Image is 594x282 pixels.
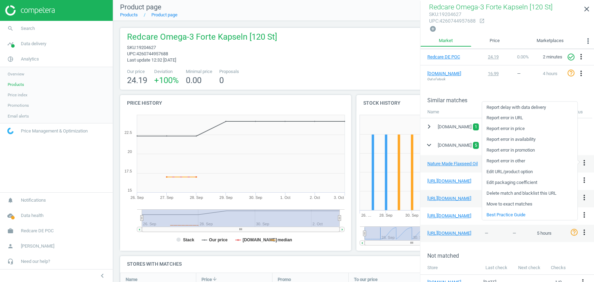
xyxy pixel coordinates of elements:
button: more_vert [580,159,588,168]
span: Promotions [8,103,29,108]
span: Product page [120,3,161,11]
tspan: 30. Sep [249,195,262,200]
tspan: 27. Sep [160,195,173,200]
span: Redcare DE POC [21,228,54,234]
tspan: 28. Sep [190,195,203,200]
a: Edit packaging coefficient [482,177,577,188]
a: Report error in other [482,155,577,166]
span: Analytics [21,56,39,62]
div: — [481,227,509,240]
tspan: 1. Oct [280,195,290,200]
i: help_outline [567,69,575,77]
span: 0.00 % [517,54,529,59]
span: Data health [21,212,43,219]
a: Nature Made Flaxseed Oil [427,161,478,166]
button: more_vert [580,176,588,185]
a: [URL][DOMAIN_NAME] [427,213,471,218]
span: 2 minutes [543,54,562,59]
span: Deviation [154,69,179,75]
span: 4 hours [543,71,557,76]
a: [URL][DOMAIN_NAME] [427,231,471,236]
i: arrow_downward [212,276,217,282]
tspan: 30. Sep [405,213,419,218]
span: [PERSON_NAME] [21,243,54,249]
span: Last update 12:32 [DATE] [127,57,176,63]
div: — [509,227,533,240]
i: more_vert [577,69,585,78]
a: Best Practice Guide [482,209,577,220]
button: more_vert [580,228,588,237]
button: more_vert [580,211,588,220]
a: [URL][DOMAIN_NAME] [427,178,471,184]
i: check_circle_outline [567,53,575,61]
span: +100 % [154,75,179,85]
th: Next check [513,261,546,274]
i: more_vert [577,53,585,61]
h3: Not matched [427,252,594,259]
th: Checks [546,261,571,274]
div: : 4260744957688 [429,18,476,24]
text: 22.5 [125,130,132,135]
tspan: Stack [183,237,194,242]
a: Price [471,35,518,47]
span: Redcare Omega-3 Forte Kapseln [120 St] [127,31,277,45]
button: more_vert [582,35,594,49]
i: cloud_done [4,209,17,222]
th: Store [420,261,480,274]
th: Last check [480,261,513,274]
h3: Similar matches [427,97,594,104]
span: 1 [475,123,477,130]
text: 20 [128,150,132,154]
i: pie_chart_outlined [4,53,17,66]
span: Our price [127,69,147,75]
i: more_vert [580,176,588,184]
a: Edit URL/product option [482,166,577,177]
a: Market [420,35,471,47]
span: [DOMAIN_NAME] [438,142,472,148]
span: 4260744957688 [136,51,168,56]
a: [URL][DOMAIN_NAME] [427,196,471,201]
i: chevron_left [98,272,106,280]
span: 24.19 [127,75,147,85]
span: Email alerts [8,113,29,119]
button: more_vert [580,193,588,202]
a: Move to exact matches [482,199,577,209]
tspan: 28. Sep [379,213,393,218]
h4: Price history [120,95,351,111]
a: Product page [151,12,177,17]
a: Report error in URL [482,112,577,123]
a: Report delay with data delivery [482,102,577,113]
div: Name [420,105,481,118]
a: Redcare DE POC [427,54,462,60]
span: 0 [219,75,224,85]
span: Proposals [219,69,239,75]
span: Overview [8,71,24,77]
button: expand_more [423,139,435,152]
div: 16.99 [488,71,510,77]
div: — [517,71,536,77]
span: Minimal price [186,69,212,75]
text: 17.5 [125,169,132,173]
i: person [4,240,17,253]
a: Report error in price [482,123,577,134]
tspan: 26. Sep [130,195,144,200]
img: ajHJNr6hYgQAAAAASUVORK5CYII= [5,5,55,16]
button: chevron_right [423,120,435,133]
img: wGWNvw8QSZomAAAAABJRU5ErkJggg== [7,128,14,134]
button: chevron_left [94,271,111,280]
span: sku [429,11,438,17]
span: Price index [8,92,27,98]
span: [DOMAIN_NAME] [438,124,472,130]
span: 0.00 [186,75,201,85]
button: add_circle [429,25,437,33]
button: more_vert [577,53,585,62]
span: Search [21,25,35,32]
i: notifications [4,194,17,207]
h4: Stock history [356,95,469,111]
tspan: 26. … [361,213,371,218]
span: 5 hours [537,230,552,236]
i: add_circle [429,25,436,32]
span: Out of stock [427,77,445,82]
i: search [4,22,17,35]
